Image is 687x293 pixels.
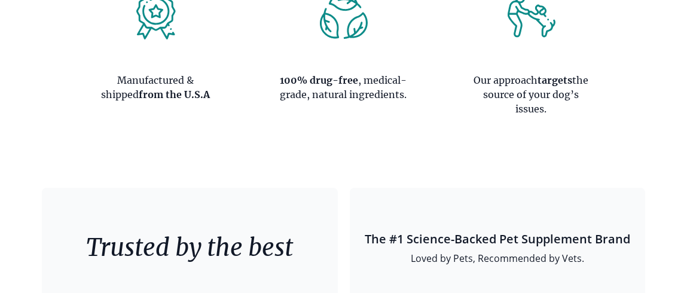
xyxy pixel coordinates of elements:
h2: Trusted by the best [86,233,293,263]
p: Manufactured & shipped [92,73,220,102]
strong: from the U.S.A [139,88,210,100]
span: Loved by Pets, Recommended by Vets. [411,252,584,265]
p: , medical-grade, natural ingredients. [280,73,408,102]
p: Our approach the source of your dog’s issues. [468,73,596,116]
strong: 100% drug-free [280,74,359,86]
strong: targets [538,74,573,86]
p: The #1 Science-Backed Pet Supplement Brand [365,231,630,247]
